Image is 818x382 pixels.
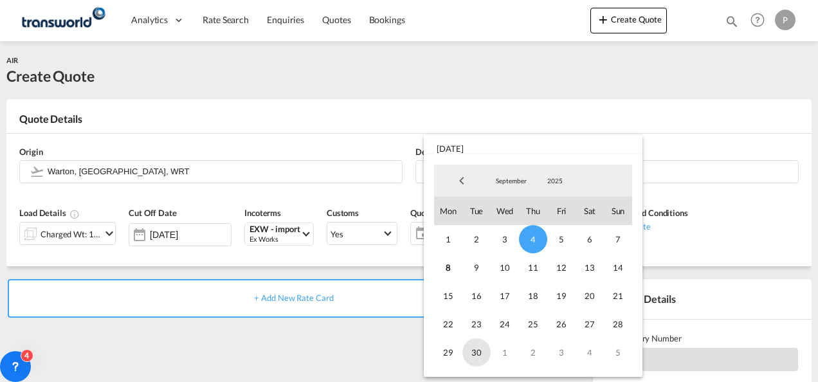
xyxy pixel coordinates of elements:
span: Wed [491,197,519,225]
md-select: Year: 2025 [533,171,577,190]
span: Sun [604,197,632,225]
span: Fri [547,197,576,225]
span: Sat [576,197,604,225]
span: Previous Month [449,168,475,194]
span: Mon [434,197,462,225]
md-select: Month: September [489,171,533,190]
span: [DATE] [424,135,642,154]
span: September [491,176,532,185]
span: Tue [462,197,491,225]
span: Thu [519,197,547,225]
span: 2025 [534,176,576,185]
